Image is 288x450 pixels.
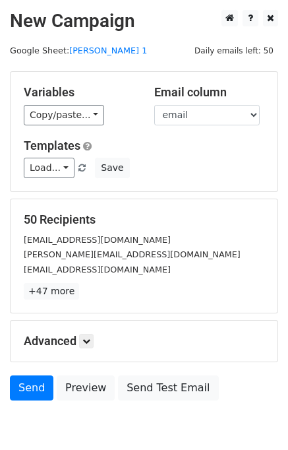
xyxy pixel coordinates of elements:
small: Google Sheet: [10,46,147,55]
h5: Advanced [24,334,264,348]
h5: Email column [154,85,265,100]
h5: 50 Recipients [24,212,264,227]
a: Load... [24,158,74,178]
a: Preview [57,375,115,401]
a: Send [10,375,53,401]
h2: New Campaign [10,10,278,32]
small: [EMAIL_ADDRESS][DOMAIN_NAME] [24,265,171,274]
iframe: Chat Widget [222,387,288,450]
small: [EMAIL_ADDRESS][DOMAIN_NAME] [24,235,171,245]
span: Daily emails left: 50 [190,44,278,58]
a: Send Test Email [118,375,218,401]
a: [PERSON_NAME] 1 [69,46,147,55]
small: [PERSON_NAME][EMAIL_ADDRESS][DOMAIN_NAME] [24,249,241,259]
h5: Variables [24,85,134,100]
a: Copy/paste... [24,105,104,125]
a: Daily emails left: 50 [190,46,278,55]
a: Templates [24,139,80,152]
button: Save [95,158,129,178]
a: +47 more [24,283,79,300]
